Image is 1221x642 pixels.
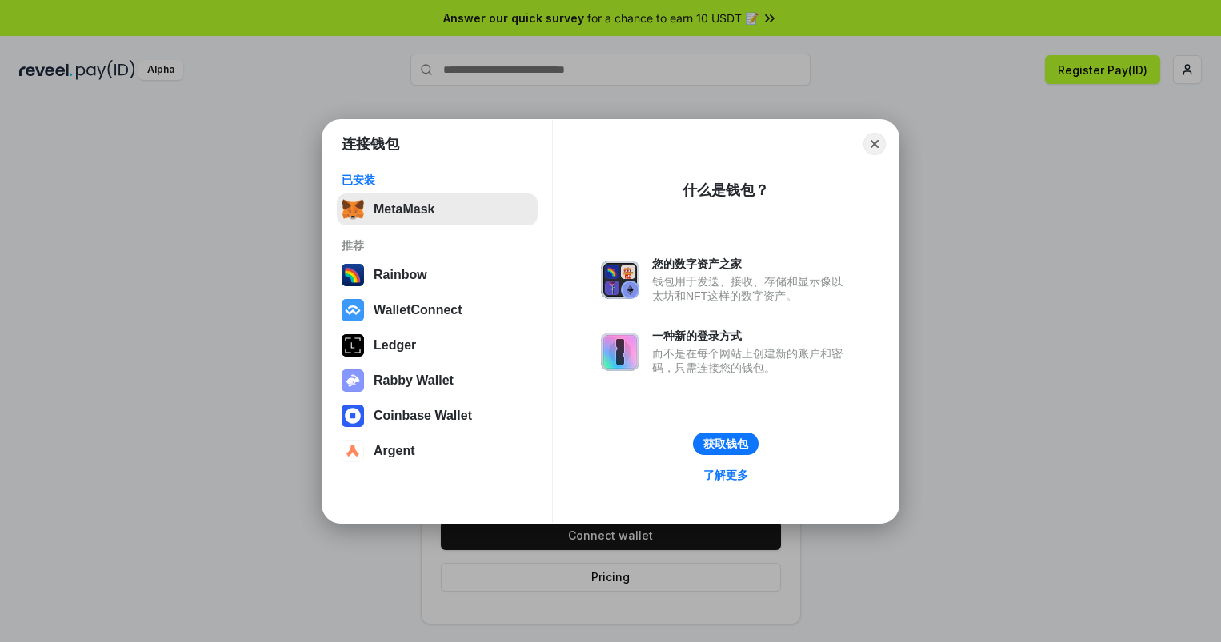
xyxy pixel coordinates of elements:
div: 钱包用于发送、接收、存储和显示像以太坊和NFT这样的数字资产。 [652,274,851,303]
div: 已安装 [342,173,533,187]
button: Argent [337,435,538,467]
button: 获取钱包 [693,433,759,455]
div: Argent [374,444,415,458]
button: WalletConnect [337,294,538,326]
div: Ledger [374,338,416,353]
h1: 连接钱包 [342,134,399,154]
button: Rabby Wallet [337,365,538,397]
div: 了解更多 [703,468,748,482]
div: 而不是在每个网站上创建新的账户和密码，只需连接您的钱包。 [652,346,851,375]
a: 了解更多 [694,465,758,485]
div: 获取钱包 [703,437,748,451]
button: Close [863,133,886,155]
div: Rabby Wallet [374,373,454,388]
img: svg+xml,%3Csvg%20width%3D%22120%22%20height%3D%22120%22%20viewBox%3D%220%200%20120%20120%22%20fil... [342,264,364,286]
div: Coinbase Wallet [374,409,472,423]
img: svg+xml,%3Csvg%20xmlns%3D%22http%3A%2F%2Fwww.w3.org%2F2000%2Fsvg%22%20fill%3D%22none%22%20viewBox... [601,333,639,371]
button: Coinbase Wallet [337,400,538,432]
img: svg+xml,%3Csvg%20xmlns%3D%22http%3A%2F%2Fwww.w3.org%2F2000%2Fsvg%22%20width%3D%2228%22%20height%3... [342,334,364,357]
div: 您的数字资产之家 [652,257,851,271]
img: svg+xml,%3Csvg%20fill%3D%22none%22%20height%3D%2233%22%20viewBox%3D%220%200%2035%2033%22%20width%... [342,198,364,221]
div: WalletConnect [374,303,462,317]
div: Rainbow [374,268,427,282]
div: 一种新的登录方式 [652,329,851,343]
div: 什么是钱包？ [683,181,769,200]
img: svg+xml,%3Csvg%20width%3D%2228%22%20height%3D%2228%22%20viewBox%3D%220%200%2028%2028%22%20fill%3D... [342,299,364,321]
img: svg+xml,%3Csvg%20xmlns%3D%22http%3A%2F%2Fwww.w3.org%2F2000%2Fsvg%22%20fill%3D%22none%22%20viewBox... [601,261,639,299]
button: MetaMask [337,193,538,225]
img: svg+xml,%3Csvg%20width%3D%2228%22%20height%3D%2228%22%20viewBox%3D%220%200%2028%2028%22%20fill%3D... [342,405,364,427]
img: svg+xml,%3Csvg%20width%3D%2228%22%20height%3D%2228%22%20viewBox%3D%220%200%2028%2028%22%20fill%3D... [342,440,364,462]
img: svg+xml,%3Csvg%20xmlns%3D%22http%3A%2F%2Fwww.w3.org%2F2000%2Fsvg%22%20fill%3D%22none%22%20viewBox... [342,369,364,392]
div: MetaMask [374,202,434,217]
div: 推荐 [342,238,533,253]
button: Ledger [337,329,538,361]
button: Rainbow [337,259,538,291]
